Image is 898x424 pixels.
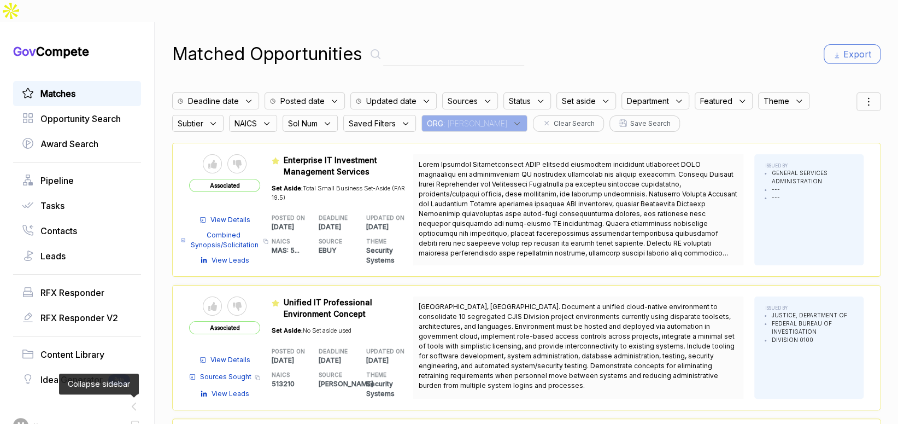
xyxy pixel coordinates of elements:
span: Saved Filters [349,118,396,129]
span: Tasks [40,199,64,212]
span: Pipeline [40,174,74,187]
span: Set aside [562,95,596,107]
span: : [PERSON_NAME] [443,118,507,129]
span: Sources [448,95,478,107]
p: [DATE] [319,222,366,232]
a: RFX Responder V2 [22,311,132,324]
p: EBUY [319,246,366,255]
h1: Matched Opportunities [172,41,362,67]
p: 513210 [272,379,319,389]
p: [DATE] [366,356,414,365]
span: RFX Responder [40,286,104,299]
span: Deadline date [188,95,239,107]
p: [DATE] [272,222,319,232]
span: ORG [427,118,443,129]
span: View Leads [212,255,249,265]
span: Posted date [280,95,325,107]
span: Lorem Ipsumdol Sitametconsect ADIP elitsedd eiusmodtem incididunt utlaboreet DOLO magnaaliqu eni ... [419,160,737,287]
a: Sources Sought [189,372,251,382]
span: Set Aside: [272,327,303,334]
span: Beta [108,374,130,385]
h5: UPDATED ON [366,347,396,356]
a: Matches [22,87,132,100]
span: Manage Platform [40,398,111,411]
li: FEDERAL BUREAU OF INVESTIGATION [772,320,853,336]
span: NAICS [234,118,257,129]
span: Combined Synopsis/Solicitation [190,230,260,250]
h5: ISSUED BY [765,162,853,169]
h5: DEADLINE [319,214,349,222]
span: Sources Sought [200,372,251,382]
a: Manage Platform [22,398,132,411]
h5: ISSUED BY [765,305,853,311]
span: Contacts [40,224,77,237]
li: GENERAL SERVICES ADMINISTRATION [772,169,853,185]
span: Award Search [40,137,98,150]
h5: THEME [366,237,396,246]
span: RFX Responder V2 [40,311,118,324]
h5: SOURCE [319,237,349,246]
span: Associated [189,321,260,334]
h1: Compete [13,44,141,59]
span: Updated date [366,95,416,107]
a: Content Library [22,348,132,361]
span: View Leads [212,389,249,399]
a: Opportunity Search [22,112,132,125]
a: Contacts [22,224,132,237]
span: Opportunity Search [40,112,121,125]
h5: POSTED ON [272,347,302,356]
li: --- [772,185,853,194]
h5: NAICS [272,237,302,246]
span: Department [627,95,669,107]
h5: SOURCE [319,371,349,379]
p: [PERSON_NAME] [319,379,366,389]
span: Content Library [40,348,104,361]
h5: THEME [366,371,396,379]
a: Idea GeneratorBeta [22,373,132,386]
li: DIVISION 0100 [772,336,853,344]
a: Pipeline [22,174,132,187]
span: Gov [13,44,36,59]
li: --- [772,194,853,202]
button: Export [824,44,881,64]
p: Security Systems [366,246,414,265]
span: Associated [189,179,260,192]
span: View Details [210,215,250,225]
span: Unified IT Professional Environment Concept [284,298,372,318]
span: Featured [700,95,732,107]
a: Tasks [22,199,132,212]
span: No Set aside used [303,327,351,334]
span: Clear Search [554,119,595,129]
p: Security Systems [366,379,414,399]
button: Clear Search [533,115,604,132]
p: [DATE] [272,356,319,365]
a: Award Search [22,137,132,150]
span: Theme [764,95,789,107]
span: Subtier [178,118,203,129]
span: Leads [40,249,66,263]
a: Leads [22,249,132,263]
p: [DATE] [319,356,366,365]
span: Matches [40,87,75,100]
li: JUSTICE, DEPARTMENT OF [772,311,853,320]
span: Status [509,95,531,107]
a: Combined Synopsis/Solicitation [181,230,260,250]
h5: DEADLINE [319,347,349,356]
h5: POSTED ON [272,214,302,222]
span: MAS: 5 ... [272,246,300,254]
h5: NAICS [272,371,302,379]
button: Save Search [609,115,680,132]
span: Enterprise IT Investment Management Services [284,155,377,176]
p: [DATE] [366,222,414,232]
a: RFX Responder [22,286,132,299]
span: Total Small Business Set-Aside (FAR 19.5) [272,184,405,201]
span: [GEOGRAPHIC_DATA], [GEOGRAPHIC_DATA]. Document a unified cloud-native environment to consolidate ... [419,303,735,390]
span: Idea Generator [40,373,103,386]
span: View Details [210,355,250,365]
span: Sol Num [288,118,318,129]
span: Set Aside: [272,184,303,192]
h5: UPDATED ON [366,214,396,222]
span: Save Search [630,119,671,129]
